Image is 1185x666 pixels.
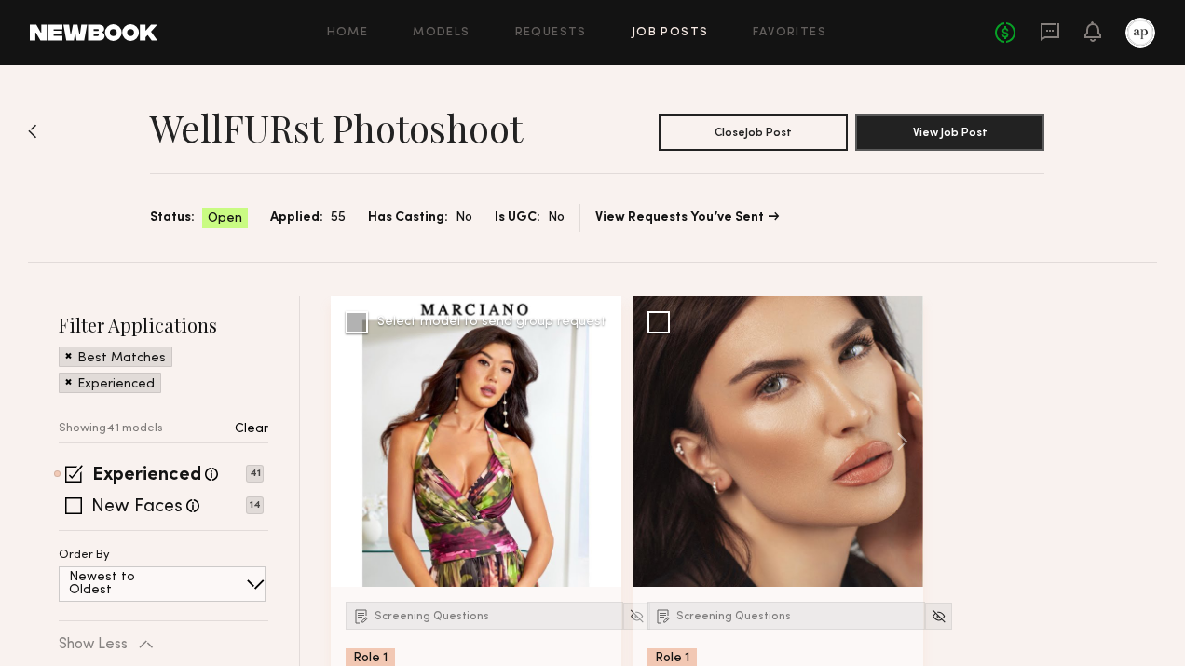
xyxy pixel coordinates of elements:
a: Requests [515,27,587,39]
a: Favorites [753,27,826,39]
span: Has Casting: [368,208,448,228]
p: Clear [235,423,268,436]
span: No [456,208,472,228]
img: Unhide Model [931,608,947,624]
span: Status: [150,208,195,228]
p: 14 [246,496,264,514]
h1: WellFURst Photoshoot [150,104,523,151]
label: Experienced [92,467,201,485]
h2: Filter Applications [59,312,268,337]
span: 55 [331,208,346,228]
span: Screening Questions [676,611,791,622]
img: Unhide Model [629,608,645,624]
span: Applied: [270,208,323,228]
a: Job Posts [632,27,709,39]
span: No [548,208,565,228]
div: Select model to send group request [377,316,606,329]
img: Submission Icon [352,606,371,625]
p: Show Less [59,637,128,652]
img: Submission Icon [654,606,673,625]
p: Showing 41 models [59,423,163,435]
span: Open [208,210,242,228]
button: View Job Post [855,114,1044,151]
p: Best Matches [77,352,166,365]
p: 41 [246,465,264,483]
a: Models [413,27,470,39]
a: View Requests You’ve Sent [595,211,779,224]
span: Screening Questions [375,611,489,622]
p: Experienced [77,378,155,391]
p: Newest to Oldest [69,571,180,597]
button: CloseJob Post [659,114,848,151]
p: Order By [59,550,110,562]
img: Back to previous page [28,124,37,139]
a: Home [327,27,369,39]
label: New Faces [91,498,183,517]
span: Is UGC: [495,208,540,228]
